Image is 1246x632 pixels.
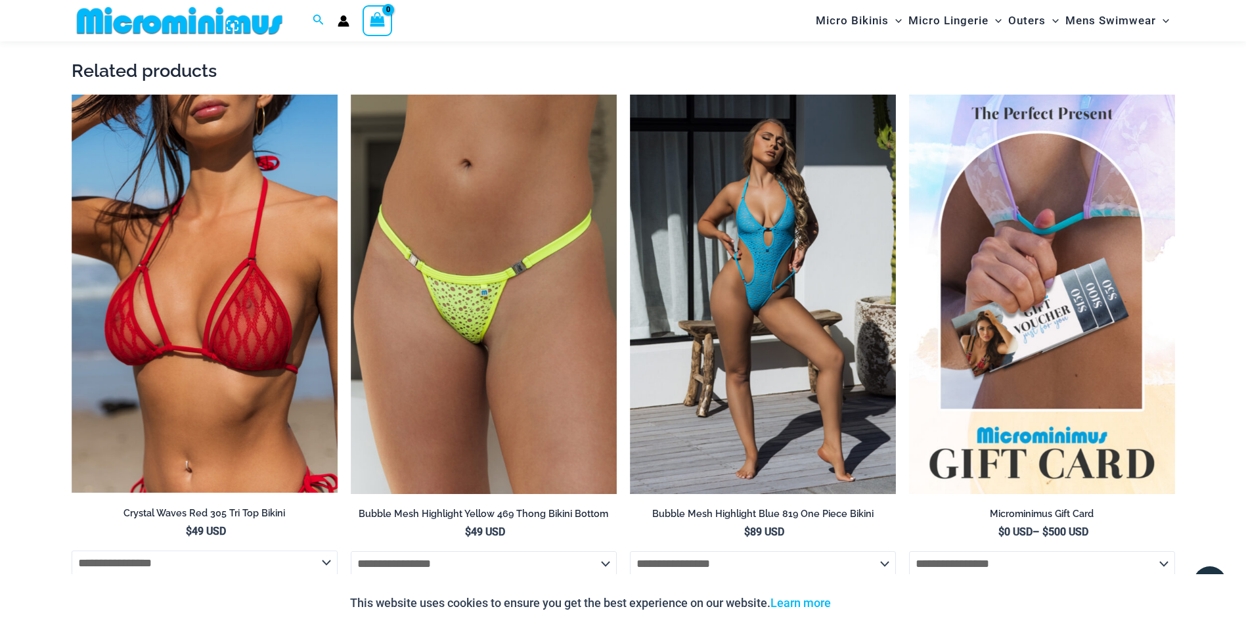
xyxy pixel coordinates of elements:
[889,4,902,37] span: Menu Toggle
[351,508,617,520] h2: Bubble Mesh Highlight Yellow 469 Thong Bikini Bottom
[816,4,889,37] span: Micro Bikinis
[811,2,1175,39] nav: Site Navigation
[350,593,831,613] p: This website uses cookies to ensure you get the best experience on our website.
[1062,4,1172,37] a: Mens SwimwearMenu ToggleMenu Toggle
[744,526,784,538] bdi: 89 USD
[351,95,617,494] a: Bubble Mesh Highlight Yellow 469 Thong 02Bubble Mesh Highlight Yellow 309 Tri Top 469 Thong 03Bub...
[72,6,288,35] img: MM SHOP LOGO FLAT
[363,5,393,35] a: View Shopping Cart, empty
[1005,4,1062,37] a: OutersMenu ToggleMenu Toggle
[909,508,1175,525] a: Microminimus Gift Card
[351,508,617,525] a: Bubble Mesh Highlight Yellow 469 Thong Bikini Bottom
[989,4,1002,37] span: Menu Toggle
[1156,4,1169,37] span: Menu Toggle
[630,508,896,520] h2: Bubble Mesh Highlight Blue 819 One Piece Bikini
[630,95,896,494] a: Bubble Mesh Highlight Blue 819 One Piece 01Bubble Mesh Highlight Blue 819 One Piece 03Bubble Mesh...
[744,526,750,538] span: $
[186,525,192,537] span: $
[465,526,505,538] bdi: 49 USD
[909,525,1175,539] span: –
[908,4,989,37] span: Micro Lingerie
[338,15,349,27] a: Account icon link
[186,525,226,537] bdi: 49 USD
[1042,526,1048,538] span: $
[998,526,1033,538] bdi: 0 USD
[1008,4,1046,37] span: Outers
[465,526,471,538] span: $
[72,59,1175,82] h2: Related products
[1042,526,1088,538] bdi: 500 USD
[1065,4,1156,37] span: Mens Swimwear
[351,95,617,494] img: Bubble Mesh Highlight Yellow 469 Thong 02
[313,12,324,29] a: Search icon link
[841,587,897,619] button: Accept
[72,95,338,493] img: Crystal Waves 305 Tri Top 01
[630,508,896,525] a: Bubble Mesh Highlight Blue 819 One Piece Bikini
[72,95,338,493] a: Crystal Waves 305 Tri Top 01Crystal Waves 305 Tri Top 4149 Thong 04Crystal Waves 305 Tri Top 4149...
[905,4,1005,37] a: Micro LingerieMenu ToggleMenu Toggle
[909,95,1175,494] img: Featured Gift Card
[812,4,905,37] a: Micro BikinisMenu ToggleMenu Toggle
[770,596,831,610] a: Learn more
[909,508,1175,520] h2: Microminimus Gift Card
[998,526,1004,538] span: $
[72,507,338,524] a: Crystal Waves Red 305 Tri Top Bikini
[1046,4,1059,37] span: Menu Toggle
[72,507,338,520] h2: Crystal Waves Red 305 Tri Top Bikini
[630,95,896,494] img: Bubble Mesh Highlight Blue 819 One Piece 01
